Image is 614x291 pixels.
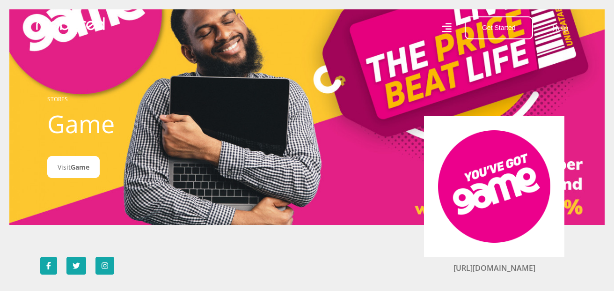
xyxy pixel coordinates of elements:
button: Get Started [465,16,533,39]
a: Follow Game on Facebook [40,257,57,275]
img: Game [438,130,550,243]
a: [URL][DOMAIN_NAME] [453,263,535,273]
img: Mobicred [34,16,105,30]
a: STORES [47,95,68,103]
span: Game [71,163,89,172]
a: Follow Game on Instagram [95,257,114,275]
h1: Game [47,109,256,138]
a: Follow Game on Twitter [66,257,86,275]
a: Help [552,22,569,34]
a: VisitGame [47,156,100,178]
